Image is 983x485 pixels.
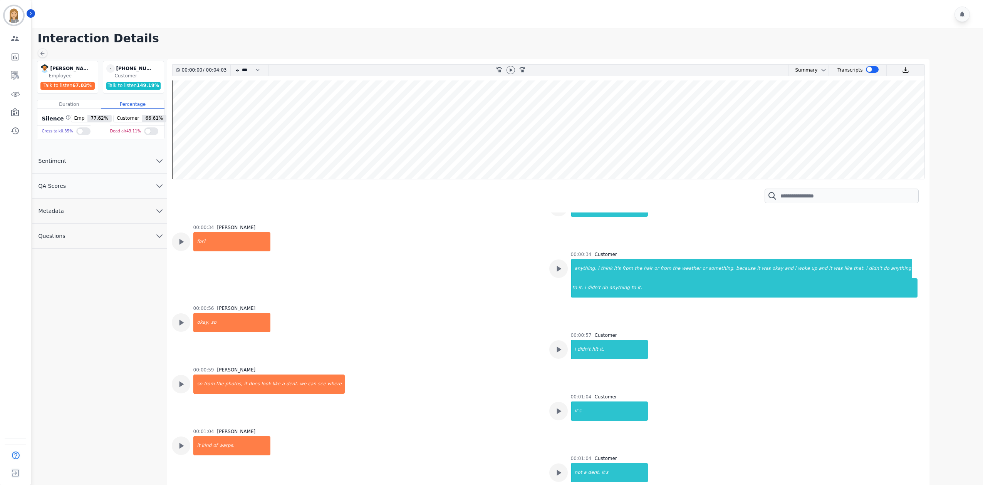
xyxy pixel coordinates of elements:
div: it's [572,401,648,421]
div: it [194,436,201,455]
div: Customer [115,73,162,79]
div: because [735,259,756,278]
div: Talk to listen [106,82,161,90]
div: 00:00:00 [182,65,203,76]
img: download audio [902,67,909,74]
span: 66.61 % [142,115,166,122]
div: anything [890,259,912,278]
div: 00:01:04 [193,428,214,435]
div: didn't [587,278,601,298]
div: does [248,375,261,394]
div: 00:00:56 [193,305,214,311]
div: weather [681,259,701,278]
div: woke [797,259,810,278]
div: up [810,259,818,278]
div: hit [591,340,599,359]
div: can [307,375,317,394]
div: Dead air 43.11 % [110,126,141,137]
div: didn't [577,340,591,359]
img: Bordered avatar [5,6,23,25]
div: do [883,259,890,278]
div: i [597,259,600,278]
div: look [260,375,272,394]
div: Talk to listen [40,82,95,90]
div: 00:01:04 [571,394,592,400]
div: kind [201,436,213,455]
div: 00:00:34 [193,224,214,231]
div: do [601,278,609,298]
div: from [203,375,215,394]
div: it [756,259,761,278]
svg: chevron down [155,206,164,216]
span: 77.62 % [87,115,111,122]
h1: Interaction Details [38,32,983,45]
div: that. [853,259,865,278]
div: Customer [594,455,617,462]
div: Customer [594,332,617,338]
div: like [272,375,281,394]
svg: chevron down [155,156,164,166]
div: it's [613,259,622,278]
div: 00:04:03 [205,65,226,76]
div: [PERSON_NAME] [217,428,255,435]
div: it [243,375,248,394]
div: and [784,259,794,278]
span: 149.19 % [137,83,159,88]
div: Percentage [101,100,164,109]
div: anything. [572,259,597,278]
div: [PERSON_NAME] [217,305,255,311]
div: it. [599,340,648,359]
div: from [660,259,672,278]
div: like [844,259,853,278]
div: see [317,375,327,394]
div: the [672,259,681,278]
span: Metadata [32,207,70,215]
div: 00:01:04 [571,455,592,462]
div: for? [194,232,270,251]
span: - [106,64,115,73]
svg: chevron down [820,67,827,73]
div: Duration [37,100,101,109]
span: Customer [114,115,142,122]
div: think [600,259,613,278]
div: 00:00:57 [571,332,592,338]
div: or [653,259,659,278]
div: a [281,375,285,394]
div: or [701,259,708,278]
div: to [631,278,637,298]
div: photos, [225,375,243,394]
div: Employee [49,73,96,79]
div: and [818,259,829,278]
div: it. [637,278,918,298]
div: i [794,259,797,278]
div: i [584,278,586,298]
div: something. [708,259,735,278]
button: Questions chevron down [32,224,167,249]
div: so [210,313,270,332]
svg: chevron down [155,181,164,191]
button: Metadata chevron down [32,199,167,224]
div: anything [609,278,631,298]
button: QA Scores chevron down [32,174,167,199]
div: a [583,463,587,482]
div: hair [643,259,653,278]
div: it's [601,463,648,482]
div: it [828,259,833,278]
span: Sentiment [32,157,72,165]
div: dent. [285,375,299,394]
span: 67.03 % [72,83,92,88]
div: Transcripts [837,65,862,76]
span: QA Scores [32,182,72,190]
div: [PERSON_NAME] [50,64,89,73]
div: i [572,340,577,359]
button: chevron down [817,67,827,73]
button: Sentiment chevron down [32,149,167,174]
div: okay [772,259,784,278]
div: [PERSON_NAME] [217,367,255,373]
span: Emp [71,115,88,122]
div: Customer [594,251,617,258]
div: where [327,375,345,394]
div: / [182,65,229,76]
div: so [194,375,203,394]
div: was [761,259,771,278]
